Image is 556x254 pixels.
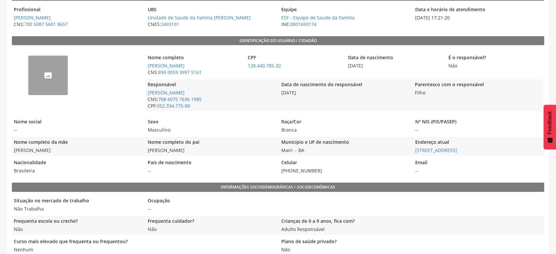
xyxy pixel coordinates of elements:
legend: Informações Sociodemográficas / Socioeconômicas [12,183,544,192]
a: [PERSON_NAME] [14,14,51,21]
span: [DATE] [346,63,443,69]
legend: Data e horário de atendimento [413,6,544,14]
legend: CPF [246,54,343,62]
legend: N° NIS (PIS/PASEP) [413,118,544,126]
span: CNS: [146,69,243,76]
legend: Frequenta escola ou creche? [12,218,142,225]
a: 0001693174 [290,21,316,27]
a: Unidade de Saude da Familia [PERSON_NAME] [148,14,251,21]
legend: Email [413,159,544,167]
a: 708 6075 7636 1985 [158,96,202,102]
legend: Data de nascimento [346,54,443,62]
a: 052.334.775-80 [157,103,190,109]
a: 2493101 [161,21,179,27]
legend: Situação no mercado de trabalho [12,197,142,205]
a: 898 0059 3997 5161 [158,69,202,75]
a: 128.440.785-32 [248,63,281,69]
span: Feedback [547,111,553,134]
span: -- [146,206,410,212]
legend: É o responsável? [446,54,543,62]
legend: Raça/Cor [279,118,410,126]
span: -- [413,167,544,174]
legend: Celular [279,159,410,167]
span: Nenhum [12,246,276,253]
legend: Município e UF de nascimento [279,139,410,146]
legend: Responsável [146,81,276,89]
button: Feedback - Mostrar pesquisa [543,105,556,149]
span: Não Trabalha [12,206,142,212]
span: [DATE] 17:21:20 [413,14,544,21]
span: Não [12,226,142,233]
legend: Data de nascimento do responsável [279,81,410,89]
span: Mairi [279,147,295,153]
span: Masculino [146,127,276,133]
a: 700 5087 5601 8657 [24,21,68,27]
a: ESF - Equipe de Saude da Familia [281,14,355,21]
legend: Profissional [12,6,142,14]
span: CNES: [146,21,276,28]
legend: Nacionalidade [12,159,142,167]
legend: Ocupação [146,197,410,205]
span: [DATE] [279,89,410,96]
legend: Parentesco com o responsável [413,81,543,89]
span: INE: [279,21,410,28]
span: [PHONE_NUMBER] [279,167,410,174]
legend: Plano de saúde privado? [279,238,410,246]
span: CNS: [12,21,142,28]
legend: Crianças de 0 a 9 anos, fica com? [279,218,410,225]
a: [PERSON_NAME] [148,63,185,69]
span: BA [296,147,306,153]
span: Filho [413,89,543,96]
legend: País de nascimento [146,159,276,167]
legend: Nome completo da mãe [12,139,142,146]
legend: Frequenta cuidador? [146,218,276,225]
span: -- [413,127,544,133]
a: [PERSON_NAME] [148,89,185,96]
span: [PERSON_NAME] [146,147,276,154]
legend: Equipe [279,6,410,14]
legend: Nome completo do pai [146,139,276,146]
span: CNS: [146,96,276,103]
span: -- [146,167,276,174]
span: Brasileira [12,167,142,174]
span: Branca [279,127,410,133]
legend: Endereço atual [413,139,544,146]
div: - [279,137,410,156]
a: [STREET_ADDRESS] [415,147,457,153]
span: Adulto Responsável [279,226,410,233]
legend: Identificação do usuário / cidadão [12,36,544,45]
legend: Nome social [12,118,142,126]
legend: Curso mais elevado que frequenta ou frequentou? [12,238,276,246]
span: CPF: [146,103,276,109]
span: Não [279,246,410,253]
span: -- [12,127,142,133]
span: Não [146,226,276,233]
legend: Nome completo [146,54,243,62]
span: Não [446,63,543,69]
span: [PERSON_NAME] [12,147,142,154]
legend: Sexo [146,118,276,126]
legend: UBS [146,6,276,14]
